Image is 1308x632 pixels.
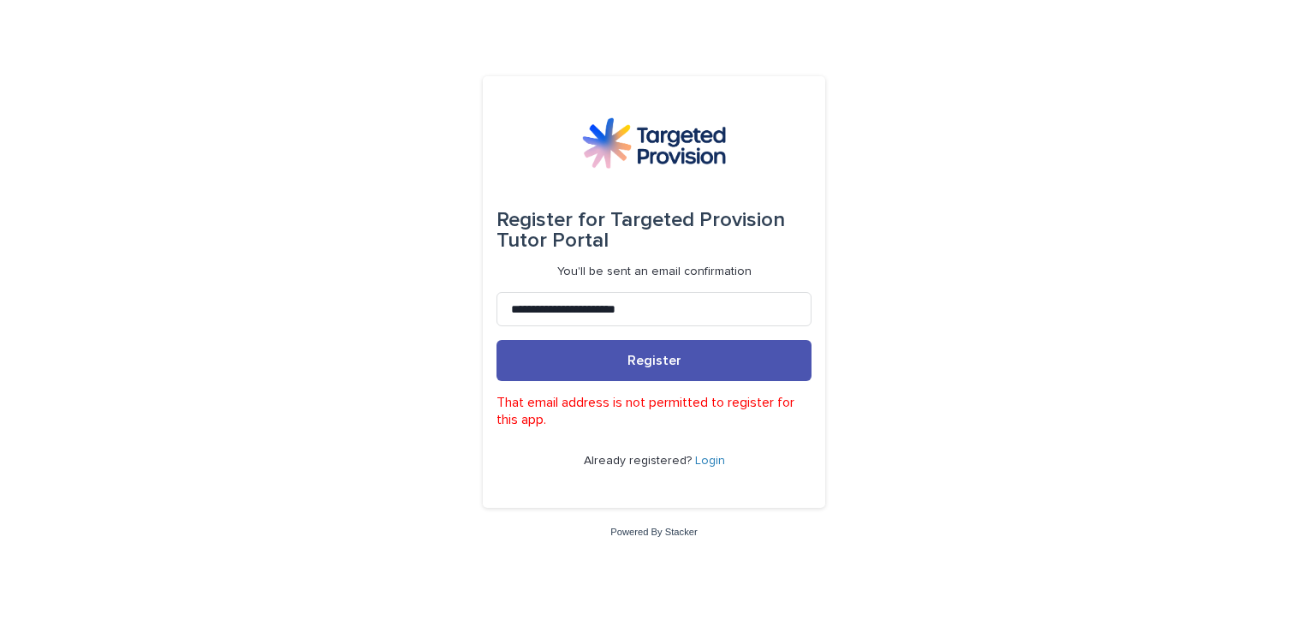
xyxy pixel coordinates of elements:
div: Targeted Provision Tutor Portal [496,196,812,265]
img: M5nRWzHhSzIhMunXDL62 [582,117,726,169]
span: Already registered? [584,455,695,467]
p: You'll be sent an email confirmation [557,265,752,279]
span: Register [627,354,681,367]
a: Login [695,455,725,467]
span: Register for [496,210,605,230]
p: That email address is not permitted to register for this app. [496,395,812,427]
button: Register [496,340,812,381]
a: Powered By Stacker [610,527,697,537]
